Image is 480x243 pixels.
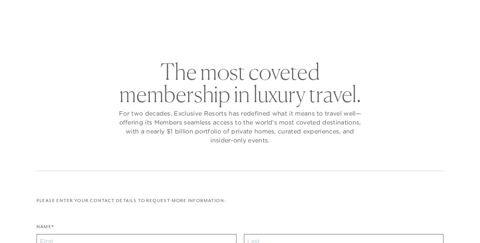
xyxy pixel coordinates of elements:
[223,24,269,45] a: Membership
[404,8,440,15] a: Member Login
[37,197,444,204] p: Please enter your contact details to request more information:
[154,24,211,45] a: The Collection
[117,60,363,105] h2: The most coveted membership in luxury travel.
[37,223,54,234] label: Name*
[20,8,53,15] a: Get Started
[117,109,363,145] p: For two decades, Exclusive Resorts has redefined what it means to travel well—offering its Member...
[280,24,326,45] a: Community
